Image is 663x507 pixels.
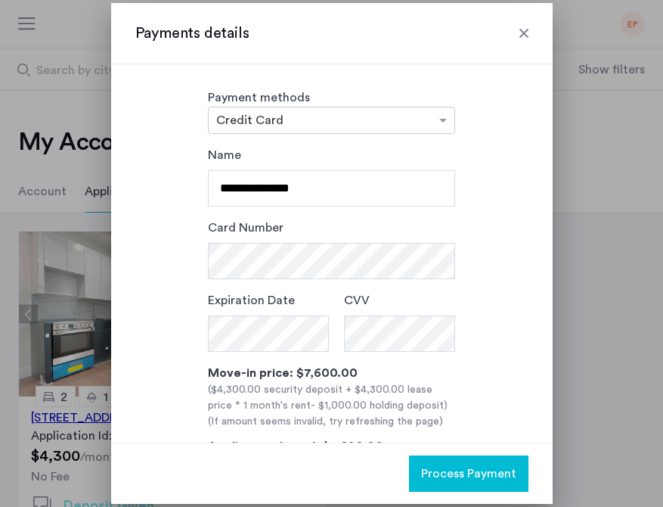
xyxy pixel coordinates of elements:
[135,23,528,44] h3: Payments details
[409,456,528,492] button: button
[208,92,310,104] label: Payment methods
[311,400,444,411] span: - $1,000.00 holding deposit
[208,414,455,430] div: (If amount seems invalid, try refreshing the page)
[344,291,370,309] label: CVV
[421,465,516,483] span: Process Payment
[208,146,241,164] label: Name
[208,219,283,237] label: Card Number
[208,437,455,456] div: Applicant subtotal: $7,600.00
[208,291,295,309] label: Expiration Date
[208,382,455,414] div: ($4,300.00 security deposit + $4,300.00 lease price * 1 month's rent )
[208,364,455,382] div: Move-in price: $7,600.00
